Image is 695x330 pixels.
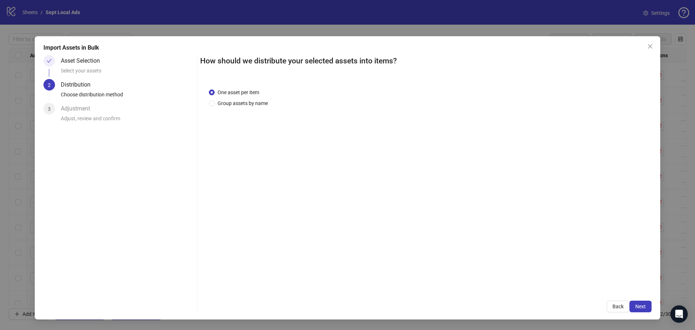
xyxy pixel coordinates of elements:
span: One asset per item [215,88,262,96]
div: Asset Selection [61,55,106,67]
div: Choose distribution method [61,91,194,103]
div: Import Assets in Bulk [43,43,652,52]
span: Group assets by name [215,99,271,107]
div: Open Intercom Messenger [670,305,688,323]
span: 3 [48,106,51,112]
button: Close [644,41,656,52]
span: 2 [48,82,51,88]
button: Next [629,301,652,312]
span: Next [635,304,646,309]
span: Back [612,304,624,309]
h2: How should we distribute your selected assets into items? [200,55,652,67]
div: Distribution [61,79,96,91]
div: Adjustment [61,103,96,114]
span: check [47,58,52,63]
button: Back [607,301,629,312]
div: Adjust, review and confirm [61,114,194,127]
div: Select your assets [61,67,194,79]
span: close [647,43,653,49]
